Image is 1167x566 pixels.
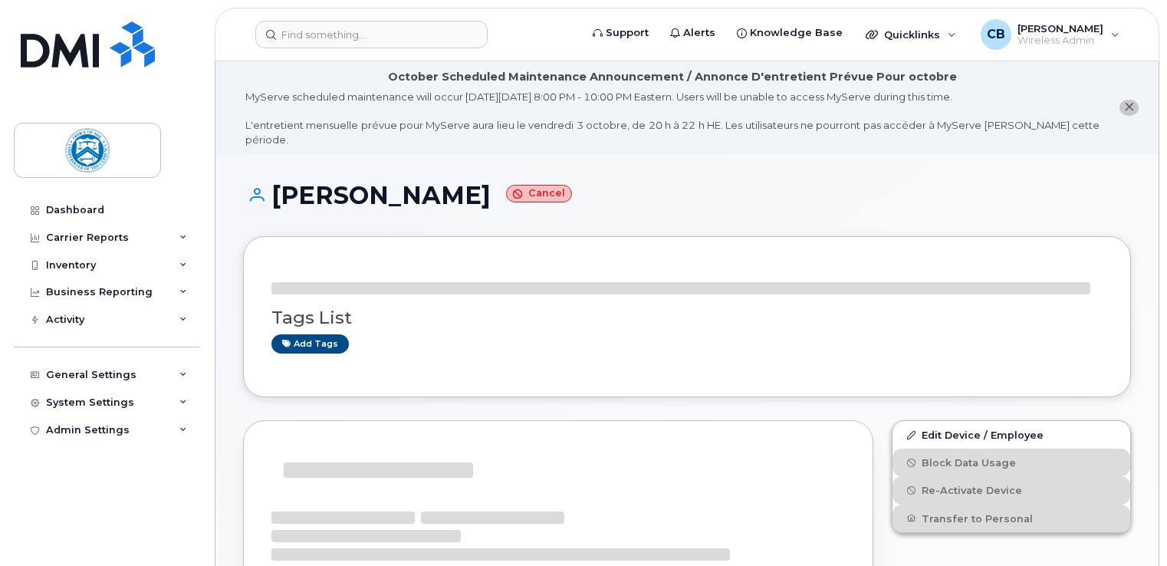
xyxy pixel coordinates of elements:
[506,185,572,202] small: Cancel
[893,449,1130,476] button: Block Data Usage
[271,308,1103,327] h3: Tags List
[893,505,1130,532] button: Transfer to Personal
[388,69,957,85] div: October Scheduled Maintenance Announcement / Annonce D'entretient Prévue Pour octobre
[271,334,349,354] a: Add tags
[893,476,1130,504] button: Re-Activate Device
[922,485,1022,496] span: Re-Activate Device
[243,182,1131,209] h1: [PERSON_NAME]
[893,421,1130,449] a: Edit Device / Employee
[245,90,1100,146] div: MyServe scheduled maintenance will occur [DATE][DATE] 8:00 PM - 10:00 PM Eastern. Users will be u...
[1119,100,1139,116] button: close notification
